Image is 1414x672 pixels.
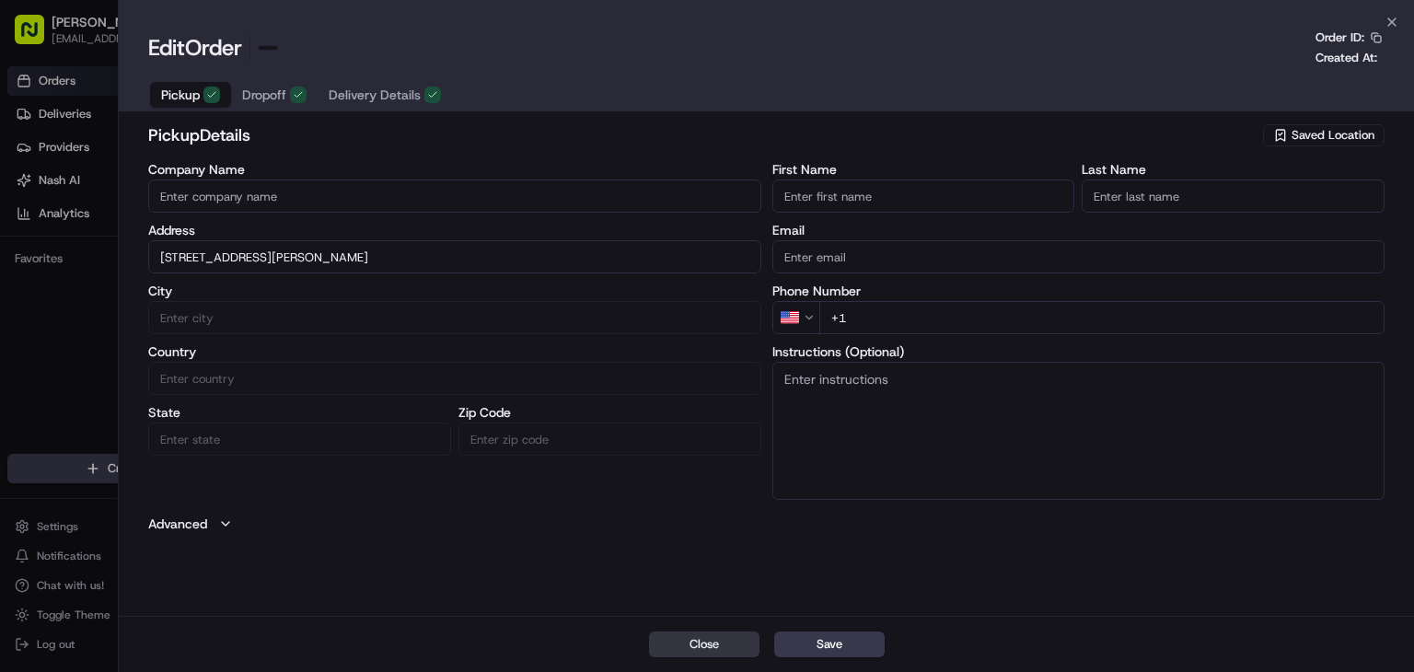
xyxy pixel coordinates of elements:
[774,631,885,657] button: Save
[148,240,761,273] input: Enter address
[649,631,759,657] button: Close
[148,224,761,237] label: Address
[329,86,421,104] span: Delivery Details
[174,411,296,429] span: API Documentation
[772,240,1385,273] input: Enter email
[148,284,761,297] label: City
[148,33,242,63] h1: Edit
[148,163,761,176] label: Company Name
[458,406,761,419] label: Zip Code
[18,412,33,427] div: 📗
[772,345,1385,358] label: Instructions (Optional)
[1082,163,1385,176] label: Last Name
[148,122,1259,148] h2: pickup Details
[313,180,335,203] button: Start new chat
[1292,127,1374,144] span: Saved Location
[1263,122,1385,148] button: Saved Location
[148,423,451,456] input: Enter state
[130,455,223,469] a: Powered byPylon
[18,73,335,102] p: Welcome 👋
[1315,29,1364,46] p: Order ID:
[254,334,261,349] span: •
[242,86,286,104] span: Dropoff
[772,224,1385,237] label: Email
[148,515,207,533] label: Advanced
[57,334,250,349] span: [PERSON_NAME][GEOGRAPHIC_DATA]
[1315,50,1377,66] p: Created At:
[772,180,1075,213] input: Enter first name
[148,515,1385,533] button: Advanced
[458,423,761,456] input: Enter zip code
[37,285,52,300] img: 1736555255976-a54dd68f-1ca7-489b-9aae-adbdc363a1c4
[37,411,141,429] span: Knowledge Base
[18,17,55,54] img: Nash
[39,175,72,208] img: 9188753566659_6852d8bf1fb38e338040_72.png
[57,284,149,299] span: [PERSON_NAME]
[18,238,118,253] div: Past conversations
[18,317,48,346] img: Snider Plaza
[163,284,201,299] span: [DATE]
[156,412,170,427] div: 💻
[772,284,1385,297] label: Phone Number
[148,406,451,419] label: State
[83,175,302,193] div: Start new chat
[148,301,761,334] input: Enter city
[819,301,1385,334] input: Enter phone number
[772,163,1075,176] label: First Name
[148,403,303,436] a: 💻API Documentation
[11,403,148,436] a: 📗Knowledge Base
[83,193,253,208] div: We're available if you need us!
[1082,180,1385,213] input: Enter last name
[148,362,761,395] input: Enter country
[185,33,242,63] span: Order
[264,334,302,349] span: [DATE]
[153,284,159,299] span: •
[18,267,48,296] img: Grace Nketiah
[148,180,761,213] input: Enter company name
[18,175,52,208] img: 1736555255976-a54dd68f-1ca7-489b-9aae-adbdc363a1c4
[183,456,223,469] span: Pylon
[161,86,200,104] span: Pickup
[148,345,761,358] label: Country
[48,118,304,137] input: Clear
[285,235,335,257] button: See all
